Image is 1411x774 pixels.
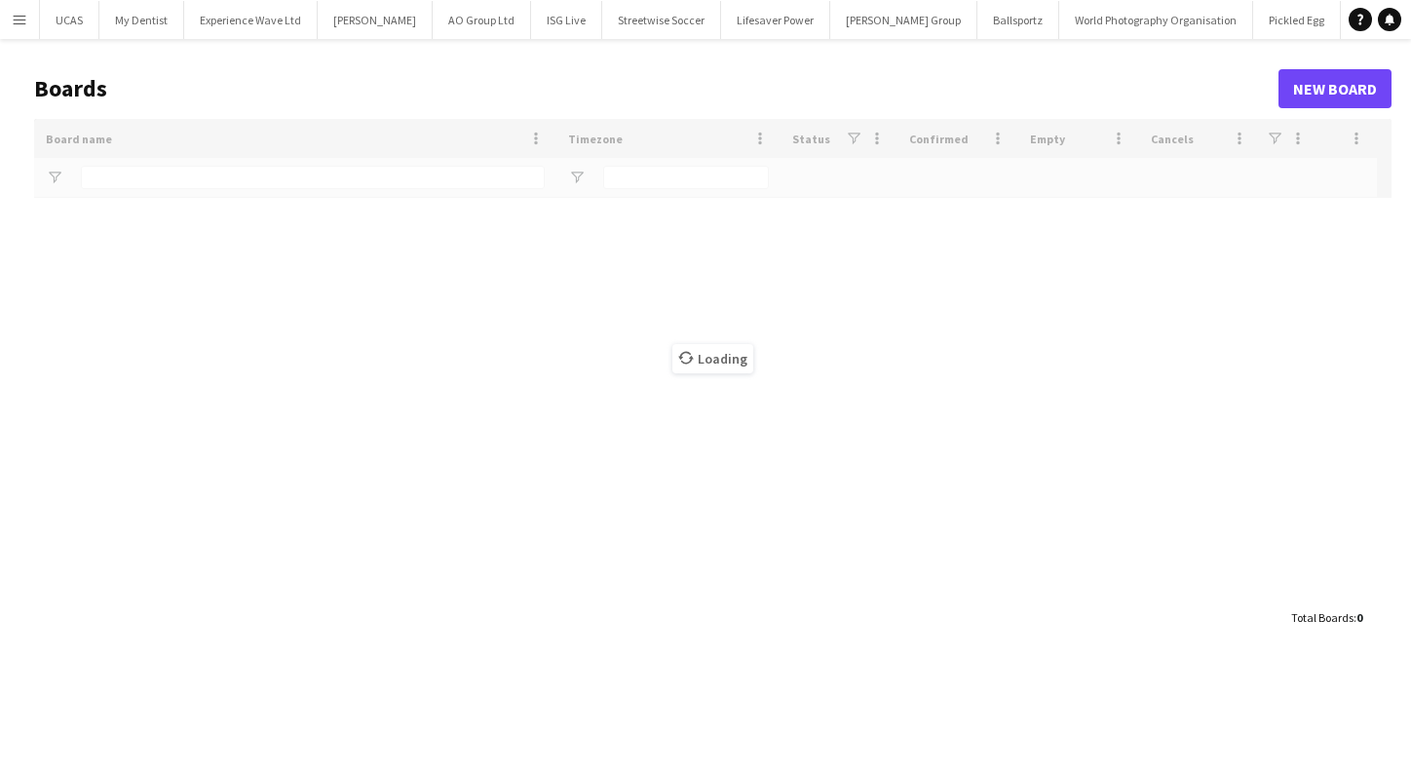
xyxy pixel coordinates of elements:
[1291,599,1362,637] div: :
[1291,610,1354,625] span: Total Boards
[1278,69,1392,108] a: New Board
[977,1,1059,39] button: Ballsportz
[672,344,753,373] span: Loading
[433,1,531,39] button: AO Group Ltd
[531,1,602,39] button: ISG Live
[184,1,318,39] button: Experience Wave Ltd
[1253,1,1341,39] button: Pickled Egg
[830,1,977,39] button: [PERSON_NAME] Group
[34,74,1278,103] h1: Boards
[1059,1,1253,39] button: World Photography Organisation
[40,1,99,39] button: UCAS
[318,1,433,39] button: [PERSON_NAME]
[602,1,721,39] button: Streetwise Soccer
[721,1,830,39] button: Lifesaver Power
[1356,610,1362,625] span: 0
[99,1,184,39] button: My Dentist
